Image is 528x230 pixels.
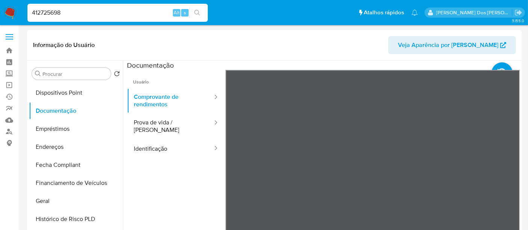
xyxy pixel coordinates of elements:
span: s [184,9,186,16]
button: Retornar ao pedido padrão [114,71,120,79]
button: Empréstimos [29,120,123,138]
button: Financiamento de Veículos [29,174,123,192]
input: Procurar [42,71,108,77]
button: Procurar [35,71,41,77]
span: Alt [174,9,180,16]
h1: Informação do Usuário [33,41,95,49]
button: Veja Aparência por [PERSON_NAME] [388,36,516,54]
button: Fecha Compliant [29,156,123,174]
input: Pesquise usuários ou casos... [27,8,208,18]
a: Notificações [412,9,418,16]
button: Dispositivos Point [29,84,123,102]
button: Histórico de Risco PLD [29,210,123,228]
button: Geral [29,192,123,210]
button: search-icon [189,8,205,18]
span: Atalhos rápidos [364,9,404,17]
span: Veja Aparência por [PERSON_NAME] [398,36,498,54]
a: Sair [514,9,522,17]
button: Documentação [29,102,123,120]
button: Endereços [29,138,123,156]
p: renato.lopes@mercadopago.com.br [436,9,512,16]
